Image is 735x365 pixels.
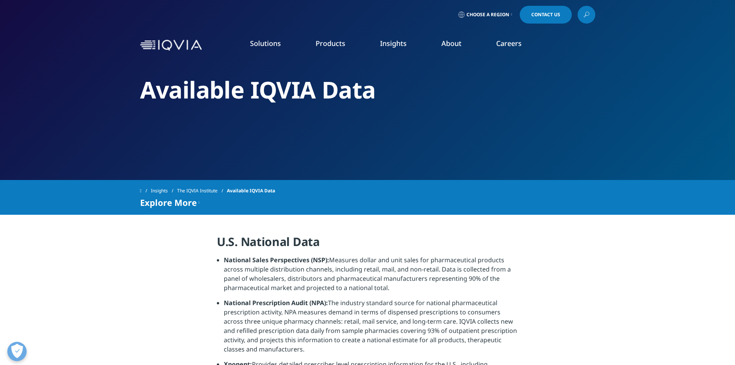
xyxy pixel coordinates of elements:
[316,39,345,48] a: Products
[250,39,281,48] a: Solutions
[217,234,518,255] h4: U.S. National Data
[177,184,227,198] a: The IQVIA Institute
[205,27,595,63] nav: Primary
[224,298,518,360] li: The industry standard source for national pharmaceutical prescription activity, NPA measures dema...
[140,40,202,51] img: IQVIA Healthcare Information Technology and Pharma Clinical Research Company
[224,255,518,298] li: Measures dollar and unit sales for pharmaceutical products across multiple distribution channels,...
[441,39,461,48] a: About
[140,198,197,207] span: Explore More
[151,184,177,198] a: Insights
[466,12,509,18] span: Choose a Region
[224,299,328,307] strong: National Prescription Audit (NPA):
[520,6,572,24] a: Contact Us
[531,12,560,17] span: Contact Us
[380,39,407,48] a: Insights
[7,342,27,361] button: Abrir preferências
[224,256,329,264] strong: National Sales Perspectives (NSP):
[496,39,522,48] a: Careers
[140,75,595,104] h2: Available IQVIA Data
[227,184,275,198] span: Available IQVIA Data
